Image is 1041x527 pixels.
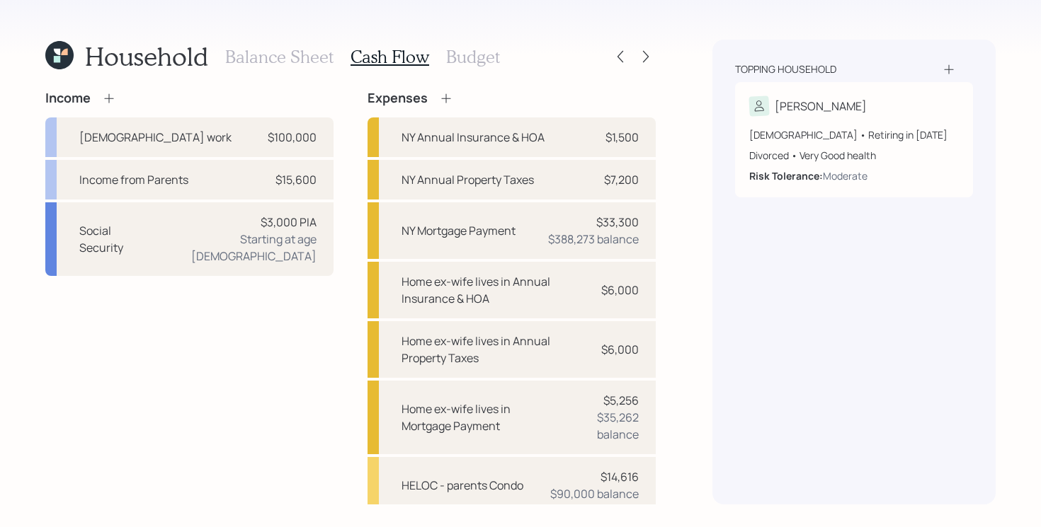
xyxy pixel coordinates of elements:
[85,41,208,71] h1: Household
[368,91,428,106] h4: Expenses
[351,47,429,67] h3: Cash Flow
[596,214,639,231] div: $33,300
[225,47,334,67] h3: Balance Sheet
[749,148,959,163] div: Divorced • Very Good health
[402,171,534,188] div: NY Annual Property Taxes
[402,273,585,307] div: Home ex-wife lives in Annual Insurance & HOA
[604,171,639,188] div: $7,200
[79,129,232,146] div: [DEMOGRAPHIC_DATA] work
[261,214,317,231] div: $3,000 PIA
[402,332,585,366] div: Home ex-wife lives in Annual Property Taxes
[402,400,562,434] div: Home ex-wife lives in Mortgage Payment
[402,477,523,494] div: HELOC - parents Condo
[45,91,91,106] h4: Income
[550,485,639,502] div: $90,000 balance
[603,392,639,409] div: $5,256
[601,468,639,485] div: $14,616
[402,222,516,239] div: NY Mortgage Payment
[268,129,317,146] div: $100,000
[402,129,545,146] div: NY Annual Insurance & HOA
[446,47,500,67] h3: Budget
[605,129,639,146] div: $1,500
[79,222,142,256] div: Social Security
[735,62,836,76] div: Topping household
[775,98,867,115] div: [PERSON_NAME]
[601,282,639,299] div: $6,000
[749,127,959,142] div: [DEMOGRAPHIC_DATA] • Retiring in [DATE]
[153,231,317,265] div: Starting at age [DEMOGRAPHIC_DATA]
[548,231,639,248] div: $388,273 balance
[601,341,639,358] div: $6,000
[823,168,868,183] div: Moderate
[275,171,317,188] div: $15,600
[79,171,188,188] div: Income from Parents
[573,409,639,443] div: $35,262 balance
[749,169,823,183] b: Risk Tolerance:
